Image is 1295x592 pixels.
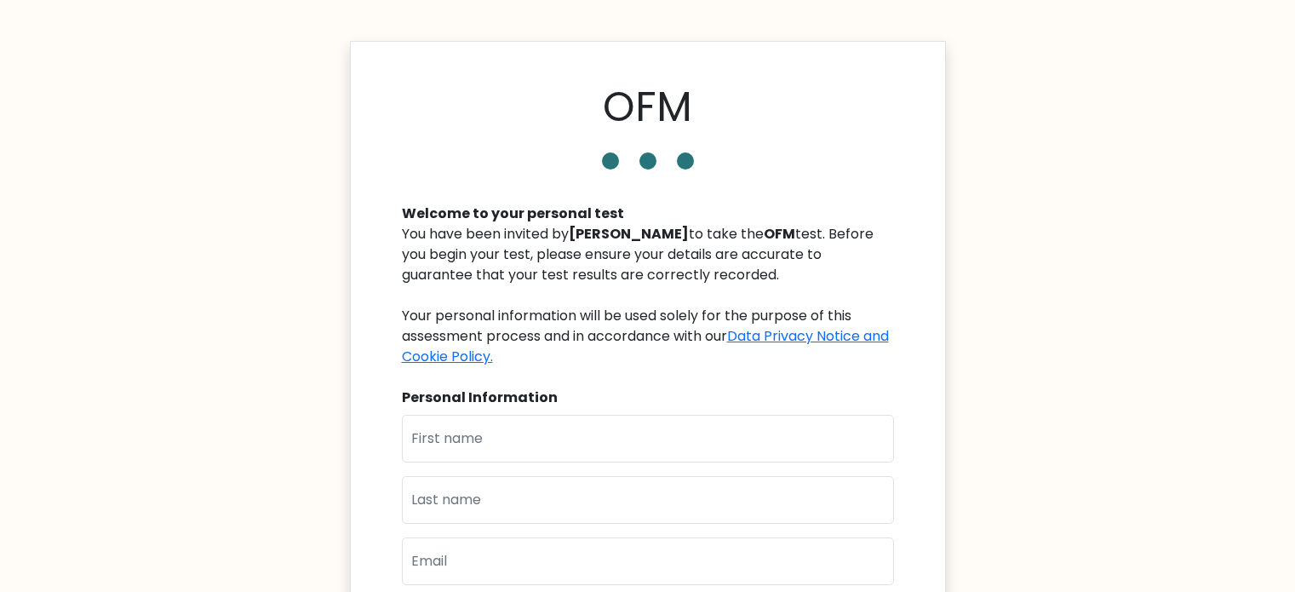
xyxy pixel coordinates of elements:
div: Personal Information [402,388,894,408]
input: First name [402,415,894,463]
div: You have been invited by to take the test. Before you begin your test, please ensure your details... [402,224,894,367]
h1: OFM [603,83,692,132]
a: Data Privacy Notice and Cookie Policy. [402,326,889,366]
input: Email [402,537,894,585]
div: Welcome to your personal test [402,204,894,224]
b: [PERSON_NAME] [569,224,689,244]
input: Last name [402,476,894,524]
b: OFM [764,224,795,244]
